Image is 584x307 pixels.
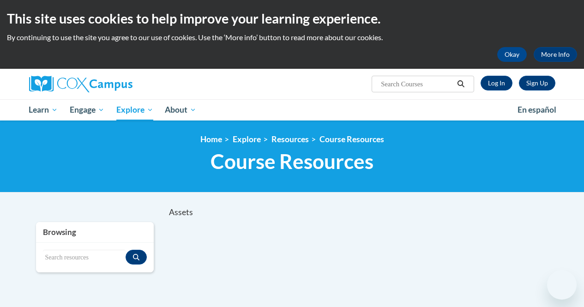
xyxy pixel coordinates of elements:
span: About [165,104,196,115]
a: Log In [481,76,512,90]
button: Okay [497,47,527,62]
img: Cox Campus [29,76,132,92]
span: Engage [70,104,104,115]
p: By continuing to use the site you agree to our use of cookies. Use the ‘More info’ button to read... [7,32,577,42]
a: Explore [233,134,261,144]
a: More Info [534,47,577,62]
span: En español [518,105,556,114]
a: Explore [110,99,159,120]
input: Search Courses [380,78,454,90]
span: Learn [29,104,58,115]
h2: This site uses cookies to help improve your learning experience. [7,9,577,28]
a: Cox Campus [29,76,195,92]
button: Search resources [126,250,147,265]
div: Main menu [22,99,562,120]
a: Learn [23,99,64,120]
button: Search [454,78,468,90]
h3: Browsing [43,227,147,238]
iframe: Button to launch messaging window [547,270,577,300]
a: Register [519,76,555,90]
a: Engage [64,99,110,120]
span: Assets [169,207,193,217]
span: Course Resources [211,149,373,174]
a: Home [200,134,222,144]
a: Resources [271,134,309,144]
a: About [159,99,202,120]
a: En español [512,100,562,120]
a: Course Resources [319,134,384,144]
span: Explore [116,104,153,115]
input: Search resources [43,250,126,265]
